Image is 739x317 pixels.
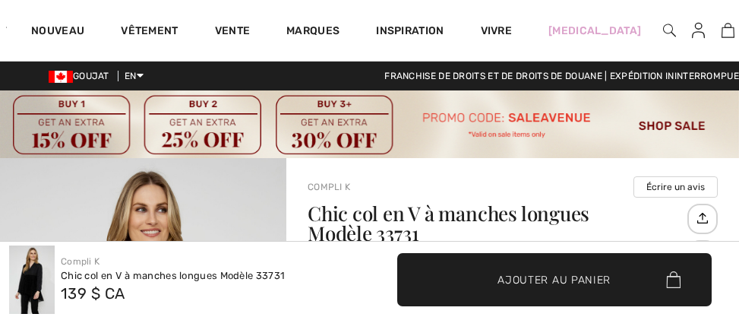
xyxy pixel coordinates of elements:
[49,71,115,81] span: GOUJAT
[125,71,137,81] font: EN
[121,24,178,40] a: Vêtement
[6,12,7,43] img: 1ère Avenue
[308,182,350,192] a: Compli K
[722,21,734,40] img: Mon sac
[497,271,611,287] span: Ajouter au panier
[61,256,99,267] a: Compli K
[643,203,724,241] iframe: Opens a widget where you can find more information
[663,21,676,40] img: Rechercher sur le site Web
[61,268,285,284] div: Chic col en V à manches longues Modèle 33731
[31,24,84,40] a: Nouveau
[9,246,55,314] img: Chic col en V à manches longues Style 33731
[548,23,641,39] a: [MEDICAL_DATA]
[61,284,125,303] span: 139 $ CA
[215,24,251,40] a: Vente
[680,21,717,40] a: Sign In
[397,253,712,306] button: Ajouter au panier
[666,271,681,288] img: Bag.svg
[692,21,705,40] img: Mes infos
[49,71,73,83] img: Dollar canadien
[286,24,339,40] a: Marques
[481,23,513,39] a: Vivre
[633,176,718,198] button: Écrire un avis
[718,21,738,40] a: 4
[376,24,444,40] span: Inspiration
[308,204,684,243] h1: Chic col en V à manches longues Modèle 33731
